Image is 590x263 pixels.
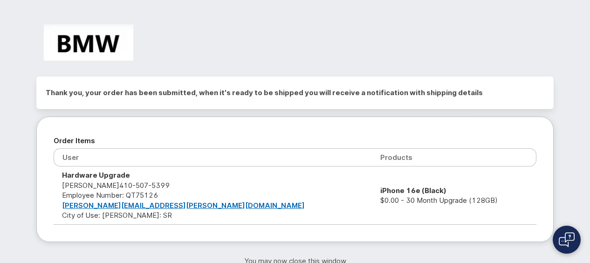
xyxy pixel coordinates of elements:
th: Products [372,148,536,166]
span: 410 [119,181,170,190]
th: User [54,148,372,166]
img: Open chat [559,232,575,247]
strong: iPhone 16e (Black) [380,186,446,195]
a: [PERSON_NAME][EMAIL_ADDRESS][PERSON_NAME][DOMAIN_NAME] [62,201,305,210]
strong: Hardware Upgrade [62,171,130,180]
span: Employee Number: QT75126 [62,191,158,200]
img: BMW Manufacturing Co LLC [44,24,133,61]
span: 507 [132,181,148,190]
span: 5399 [148,181,170,190]
td: $0.00 - 30 Month Upgrade (128GB) [372,166,536,224]
td: [PERSON_NAME] City of Use: [PERSON_NAME]: SR [54,166,372,224]
h2: Thank you, your order has been submitted, when it's ready to be shipped you will receive a notifi... [46,86,544,100]
h2: Order Items [54,134,536,148]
